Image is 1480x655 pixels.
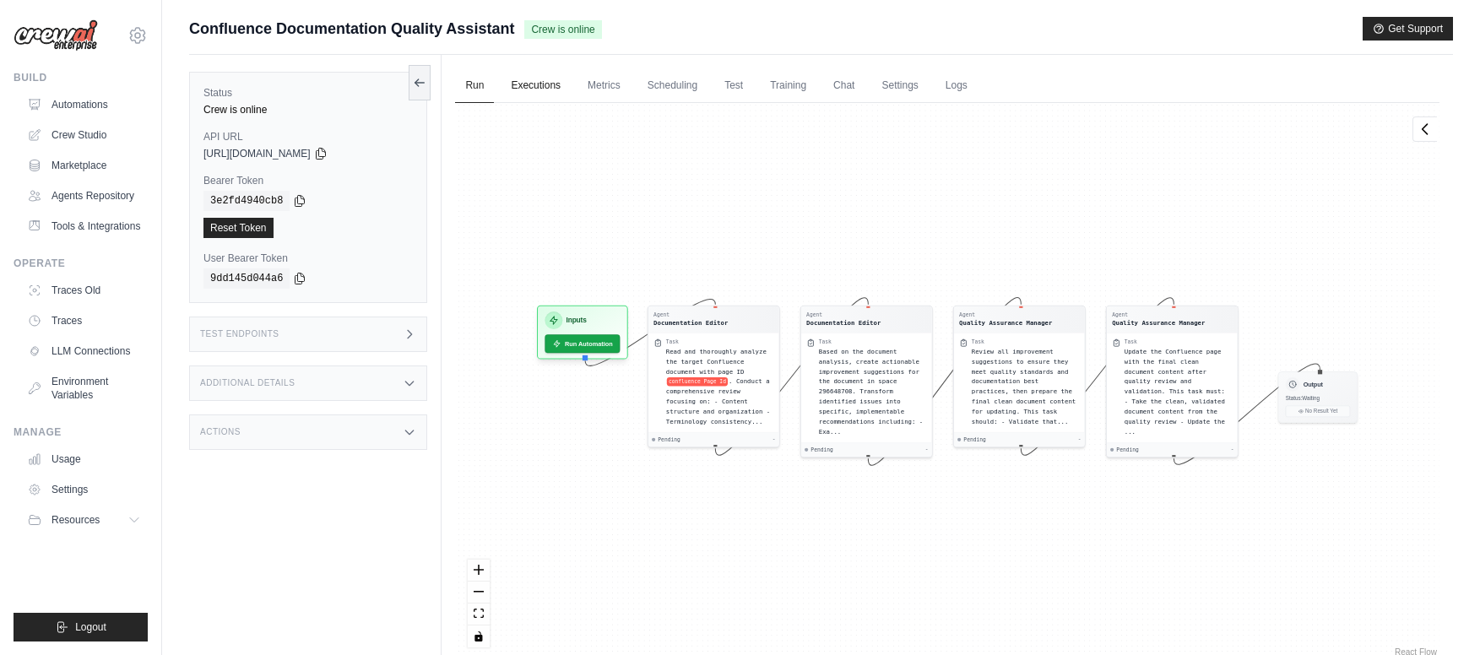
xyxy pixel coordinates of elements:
[20,122,148,149] a: Crew Studio
[1304,380,1323,388] h3: Output
[537,306,628,360] div: InputsRun Automation
[1174,364,1320,464] g: Edge from 670818f8f079c928548315be3e3946cc to outputNode
[14,257,148,270] div: Operate
[773,436,776,443] div: -
[14,613,148,641] button: Logout
[501,68,571,104] a: Executions
[586,299,716,365] g: Edge from inputsNode to 31aeddbaaf0537cf9651c7da836c4bbe
[1396,574,1480,655] iframe: Chat Widget
[1022,298,1174,456] g: Edge from 9c7f0c8f5939944ee2fd6b8f472db47b to 670818f8f079c928548315be3e3946cc
[960,318,1053,327] div: Quality Assurance Manager
[666,348,767,375] span: Read and thoroughly analyze the target Confluence document with page ID
[819,348,923,436] span: Based on the document analysis, create actionable improvement suggestions for the document in spa...
[648,306,780,447] div: AgentDocumentation EditorTaskRead and thoroughly analyze the target Confluence document with page...
[203,252,413,265] label: User Bearer Token
[714,68,753,104] a: Test
[200,378,295,388] h3: Additional Details
[20,277,148,304] a: Traces Old
[203,191,290,211] code: 3e2fd4940cb8
[203,103,413,116] div: Crew is online
[20,91,148,118] a: Automations
[20,476,148,503] a: Settings
[972,346,1080,426] div: Review all improvement suggestions to ensure they meet quality standards and documentation best p...
[819,346,927,436] div: Based on the document analysis, create actionable improvement suggestions for the document in spa...
[654,318,729,327] div: Documentation Editor
[823,68,865,104] a: Chat
[52,513,100,527] span: Resources
[20,182,148,209] a: Agents Repository
[811,447,833,453] span: Pending
[871,68,928,104] a: Settings
[925,447,929,453] div: -
[1231,447,1234,453] div: -
[203,174,413,187] label: Bearer Token
[203,268,290,289] code: 9dd145d044a6
[1125,338,1137,345] div: Task
[659,436,680,443] span: Pending
[200,329,279,339] h3: Test Endpoints
[807,318,881,327] div: Documentation Editor
[20,506,148,533] button: Resources
[20,446,148,473] a: Usage
[666,378,770,425] span: . Conduct a comprehensive review focusing on: - Content structure and organization - Terminology ...
[468,604,490,625] button: fit view
[468,560,490,582] button: zoom in
[203,147,311,160] span: [URL][DOMAIN_NAME]
[14,71,148,84] div: Build
[666,338,679,345] div: Task
[760,68,816,104] a: Training
[800,306,933,457] div: AgentDocumentation EditorTaskBased on the document analysis, create actionable improvement sugges...
[667,377,728,386] span: confluence Page Id
[189,17,514,41] span: Confluence Documentation Quality Assistant
[807,311,881,318] div: Agent
[455,68,494,104] a: Run
[203,130,413,143] label: API URL
[545,334,621,353] button: Run Automation
[1113,311,1206,318] div: Agent
[20,368,148,409] a: Environment Variables
[1113,318,1206,327] div: Quality Assurance Manager
[468,582,490,604] button: zoom out
[953,306,1086,447] div: AgentQuality Assurance ManagerTaskReview all improvement suggestions to ensure they meet quality ...
[972,338,984,345] div: Task
[1117,447,1139,453] span: Pending
[1363,17,1453,41] button: Get Support
[666,346,774,426] div: Read and thoroughly analyze the target Confluence document with page ID {confluence Page Id}. Con...
[654,311,729,318] div: Agent
[14,425,148,439] div: Manage
[577,68,631,104] a: Metrics
[14,19,98,51] img: Logo
[1286,395,1320,401] span: Status: Waiting
[20,338,148,365] a: LLM Connections
[716,298,869,456] g: Edge from 31aeddbaaf0537cf9651c7da836c4bbe to 0dfa3f92279e94de98b9d13a358f1bbb
[972,348,1076,425] span: Review all improvement suggestions to ensure they meet quality standards and documentation best p...
[203,86,413,100] label: Status
[1106,306,1239,457] div: AgentQuality Assurance ManagerTaskUpdate the Confluence page with the final clean document conten...
[468,560,490,647] div: React Flow controls
[1286,406,1350,418] button: No Result Yet
[1125,348,1225,436] span: Update the Confluence page with the final clean document content after quality review and validat...
[200,427,241,437] h3: Actions
[524,20,601,39] span: Crew is online
[1078,436,1082,443] div: -
[819,338,832,345] div: Task
[964,436,986,443] span: Pending
[567,315,587,326] h3: Inputs
[1125,346,1233,436] div: Update the Confluence page with the final clean document content after quality review and validat...
[935,68,978,104] a: Logs
[637,68,707,104] a: Scheduling
[20,307,148,334] a: Traces
[20,213,148,240] a: Tools & Integrations
[960,311,1053,318] div: Agent
[869,298,1022,466] g: Edge from 0dfa3f92279e94de98b9d13a358f1bbb to 9c7f0c8f5939944ee2fd6b8f472db47b
[20,152,148,179] a: Marketplace
[203,218,274,238] a: Reset Token
[468,625,490,647] button: toggle interactivity
[1278,371,1358,423] div: OutputStatus:WaitingNo Result Yet
[75,620,106,634] span: Logout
